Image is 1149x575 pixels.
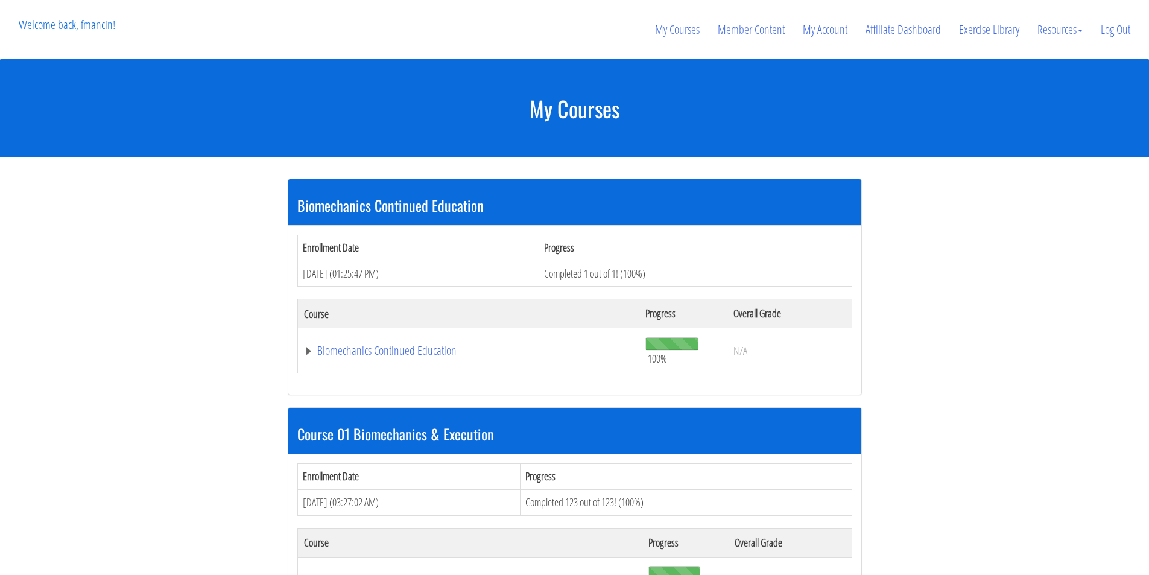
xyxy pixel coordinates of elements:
[520,464,852,490] th: Progress
[642,528,729,557] th: Progress
[950,1,1028,59] a: Exercise Library
[729,528,852,557] th: Overall Grade
[539,261,852,287] td: Completed 1 out of 1! (100%)
[727,299,852,328] th: Overall Grade
[297,299,639,328] th: Course
[709,1,794,59] a: Member Content
[297,489,520,515] td: [DATE] (03:27:02 AM)
[297,235,539,261] th: Enrollment Date
[297,464,520,490] th: Enrollment Date
[539,235,852,261] th: Progress
[648,352,667,365] span: 100%
[856,1,950,59] a: Affiliate Dashboard
[727,328,852,373] td: N/A
[297,197,852,213] h3: Biomechanics Continued Education
[1028,1,1092,59] a: Resources
[794,1,856,59] a: My Account
[639,299,727,328] th: Progress
[297,528,642,557] th: Course
[297,426,852,442] h3: Course 01 Biomechanics & Execution
[304,345,634,357] a: Biomechanics Continued Education
[1092,1,1139,59] a: Log Out
[297,261,539,287] td: [DATE] (01:25:47 PM)
[646,1,709,59] a: My Courses
[10,1,124,49] p: Welcome back, fmancin!
[520,489,852,515] td: Completed 123 out of 123! (100%)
